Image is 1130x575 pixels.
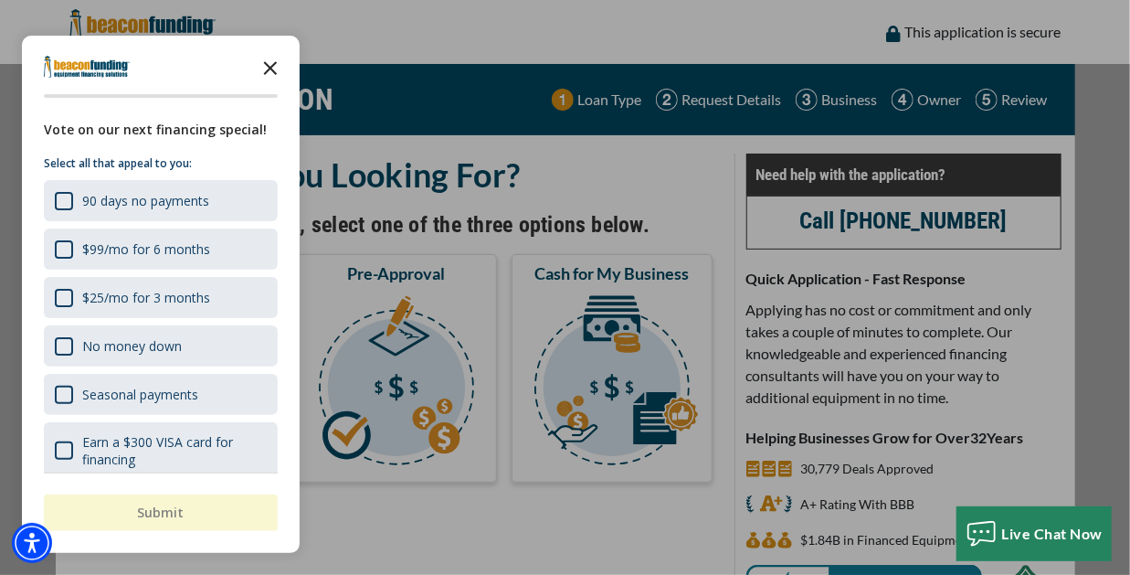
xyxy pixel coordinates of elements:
div: $25/mo for 3 months [82,289,210,306]
button: Live Chat Now [956,506,1113,561]
div: $99/mo for 6 months [44,229,278,270]
img: Company logo [44,56,130,78]
div: $99/mo for 6 months [82,240,210,258]
div: Accessibility Menu [12,523,52,563]
div: Earn a $300 VISA card for financing [44,422,278,479]
div: No money down [82,337,182,355]
button: Submit [44,495,278,531]
div: Vote on our next financing special! [44,120,278,140]
div: Survey [22,36,300,553]
div: 90 days no payments [44,180,278,221]
div: 90 days no payments [82,192,209,209]
p: Select all that appeal to you: [44,154,278,173]
span: Live Chat Now [1002,525,1104,542]
div: No money down [44,325,278,367]
div: $25/mo for 3 months [44,277,278,318]
div: Seasonal payments [44,374,278,415]
button: Close the survey [252,48,289,85]
div: Earn a $300 VISA card for financing [82,433,267,468]
div: Seasonal payments [82,386,198,403]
